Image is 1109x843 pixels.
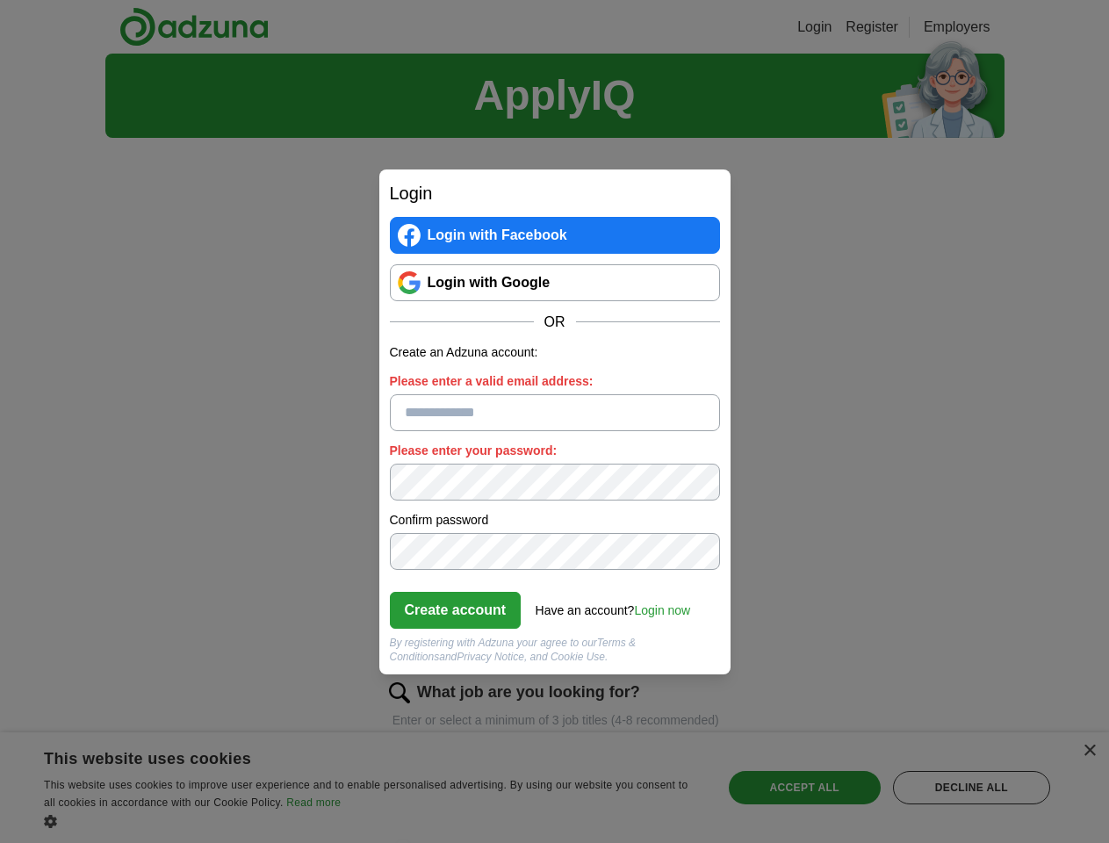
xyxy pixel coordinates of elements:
label: Please enter a valid email address: [390,372,720,391]
p: Create an Adzuna account: [390,343,720,362]
a: Privacy Notice [457,651,524,663]
label: Please enter your password: [390,442,720,460]
label: Confirm password [390,511,720,530]
span: OR [534,312,576,333]
div: By registering with Adzuna your agree to our and , and Cookie Use. [390,636,720,664]
h2: Login [390,180,720,206]
a: Login with Google [390,264,720,301]
a: Login with Facebook [390,217,720,254]
div: Have an account? [536,591,691,620]
a: Terms & Conditions [390,637,637,663]
button: Create account [390,592,522,629]
a: Login now [634,603,690,617]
